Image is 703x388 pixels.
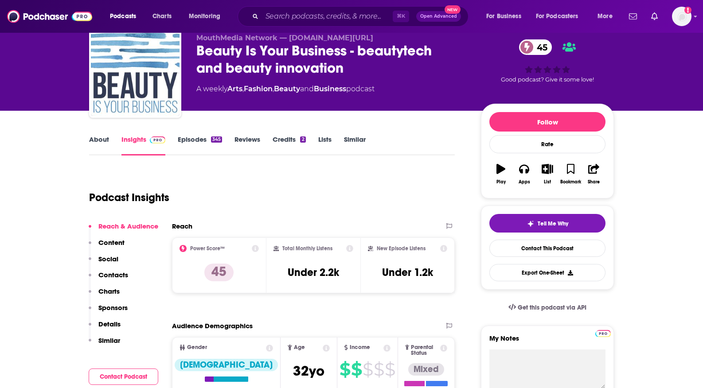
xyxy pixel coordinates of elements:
span: Get this podcast via API [518,304,586,311]
img: Podchaser Pro [595,330,611,337]
span: MouthMedia Network — [DOMAIN_NAME][URL] [196,34,373,42]
div: List [544,179,551,185]
a: Reviews [234,135,260,155]
span: $ [374,362,384,376]
a: Business [314,85,346,93]
span: and [300,85,314,93]
span: , [242,85,244,93]
div: Play [496,179,506,185]
span: $ [340,362,350,376]
h2: Audience Demographics [172,322,253,330]
span: Income [350,345,370,350]
p: Charts [98,287,120,295]
a: Get this podcast via API [501,297,594,318]
span: Monitoring [189,10,220,23]
button: Open AdvancedNew [416,11,461,22]
div: Mixed [408,363,444,376]
div: Search podcasts, credits, & more... [246,6,477,27]
span: Charts [152,10,172,23]
div: Apps [519,179,530,185]
span: Good podcast? Give it some love! [501,76,594,83]
button: Reach & Audience [89,222,158,238]
p: Social [98,255,118,263]
span: 45 [528,39,552,55]
p: Details [98,320,121,328]
button: open menu [591,9,624,23]
p: Similar [98,336,120,345]
a: Fashion [244,85,273,93]
button: Share [582,158,605,190]
button: Export One-Sheet [489,264,605,281]
span: ⌘ K [393,11,409,22]
button: Apps [512,158,535,190]
a: Pro website [595,329,611,337]
p: Reach & Audience [98,222,158,230]
span: , [273,85,274,93]
h1: Podcast Insights [89,191,169,204]
a: About [89,135,109,155]
button: tell me why sparkleTell Me Why [489,214,605,233]
span: New [445,5,461,14]
span: For Podcasters [536,10,578,23]
div: A weekly podcast [196,84,375,94]
p: Contacts [98,271,128,279]
h2: Total Monthly Listens [282,245,332,252]
span: 32 yo [293,362,324,380]
h3: Under 1.2k [382,266,433,279]
div: Rate [489,135,605,153]
p: Sponsors [98,303,128,312]
a: InsightsPodchaser Pro [121,135,165,155]
button: open menu [183,9,232,23]
span: Open Advanced [420,14,457,19]
button: open menu [480,9,532,23]
a: Arts [227,85,242,93]
div: 2 [300,136,305,143]
p: 45 [204,264,234,281]
h2: Reach [172,222,192,230]
button: Sponsors [89,303,128,320]
span: Age [294,345,305,350]
span: Gender [187,345,207,350]
a: Show notifications dropdown [648,9,661,24]
span: $ [363,362,373,376]
a: 45 [519,39,552,55]
input: Search podcasts, credits, & more... [262,9,393,23]
div: Bookmark [560,179,581,185]
img: Beauty Is Your Business - beautytech and beauty innovation [91,27,180,116]
div: 345 [211,136,222,143]
div: [DEMOGRAPHIC_DATA] [175,359,278,371]
button: Charts [89,287,120,303]
a: Lists [318,135,332,155]
button: open menu [530,9,591,23]
button: Play [489,158,512,190]
button: Contacts [89,271,128,287]
button: Contact Podcast [89,369,158,385]
img: Podchaser - Follow, Share and Rate Podcasts [7,8,92,25]
span: Tell Me Why [538,220,568,227]
span: More [598,10,613,23]
button: List [536,158,559,190]
button: open menu [104,9,148,23]
h2: New Episode Listens [377,245,426,252]
div: 45Good podcast? Give it some love! [481,34,614,89]
a: Contact This Podcast [489,240,605,257]
img: User Profile [672,7,691,26]
span: Logged in as WinkJono [672,7,691,26]
a: Credits2 [273,135,305,155]
a: Show notifications dropdown [625,9,641,24]
h3: Under 2.2k [288,266,339,279]
button: Social [89,255,118,271]
a: Charts [147,9,177,23]
div: Share [588,179,600,185]
span: Parental Status [411,345,438,356]
img: tell me why sparkle [527,220,534,227]
a: Episodes345 [178,135,222,155]
svg: Add a profile image [684,7,691,14]
button: Content [89,238,125,255]
label: My Notes [489,334,605,349]
button: Details [89,320,121,336]
span: Podcasts [110,10,136,23]
img: Podchaser Pro [150,136,165,144]
span: $ [385,362,395,376]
